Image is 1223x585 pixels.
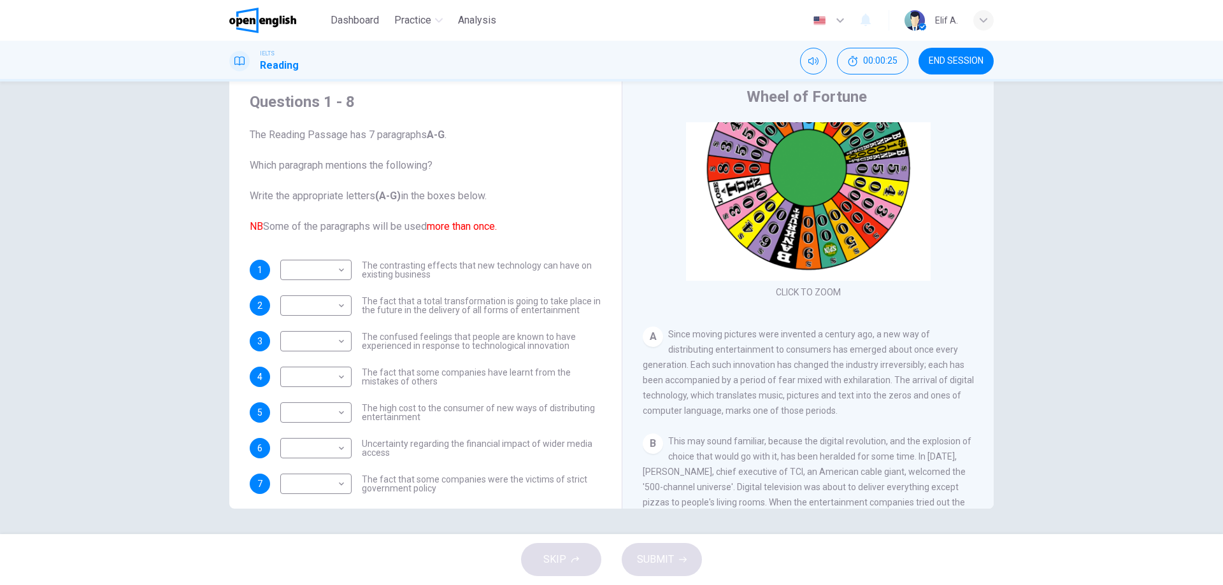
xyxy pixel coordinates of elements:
[250,220,263,232] font: NB
[229,8,296,33] img: OpenEnglish logo
[929,56,983,66] span: END SESSION
[257,301,262,310] span: 2
[325,9,384,32] button: Dashboard
[458,13,496,28] span: Analysis
[747,87,867,107] h4: Wheel of Fortune
[257,444,262,453] span: 6
[331,13,379,28] span: Dashboard
[800,48,827,74] div: Mute
[453,9,501,32] button: Analysis
[362,297,601,314] span: The fact that a total transformation is going to take place in the future in the delivery of all ...
[362,439,601,457] span: Uncertainty regarding the financial impact of wider media access
[863,56,898,66] span: 00:00:25
[919,48,994,74] button: END SESSION
[643,436,971,523] span: This may sound familiar, because the digital revolution, and the explosion of choice that would g...
[837,48,908,74] div: Hide
[362,261,601,279] span: The contrasting effects that new technology can have on existing business
[394,13,431,28] span: Practice
[935,13,958,28] div: Elif A.
[229,8,325,33] a: OpenEnglish logo
[389,9,448,32] button: Practice
[427,129,445,141] b: A-G
[257,408,262,417] span: 5
[257,372,262,381] span: 4
[427,220,497,232] font: more than once.
[257,265,262,274] span: 1
[362,404,601,421] span: The high cost to the consumer of new ways of distributing entertainment
[643,433,663,454] div: B
[257,337,262,346] span: 3
[250,92,601,112] h4: Questions 1 - 8
[837,48,908,74] button: 00:00:25
[260,49,275,58] span: IELTS
[362,475,601,493] span: The fact that some companies were the victims of strict government policy
[250,127,601,234] span: The Reading Passage has 7 paragraphs . Which paragraph mentions the following? Write the appropri...
[260,58,299,73] h1: Reading
[257,479,262,488] span: 7
[905,10,925,31] img: Profile picture
[643,327,663,347] div: A
[362,332,601,350] span: The confused feelings that people are known to have experienced in response to technological inno...
[812,16,827,25] img: en
[643,329,974,416] span: Since moving pictures were invented a century ago, a new way of distributing entertainment to con...
[362,368,601,386] span: The fact that some companies have learnt from the mistakes of others
[375,190,401,202] b: (A-G)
